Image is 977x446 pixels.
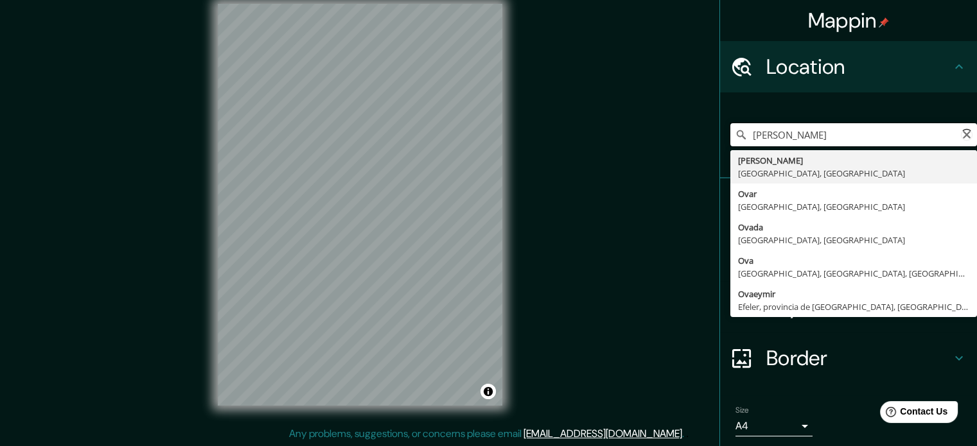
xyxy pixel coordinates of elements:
div: Layout [720,281,977,332]
div: [GEOGRAPHIC_DATA], [GEOGRAPHIC_DATA] [738,234,969,246]
h4: Layout [766,294,951,320]
h4: Mappin [808,8,890,33]
div: Ova [738,254,969,267]
img: pin-icon.png [879,17,889,28]
div: A4 [735,416,813,436]
div: Location [720,41,977,92]
div: Pins [720,178,977,230]
button: Toggle attribution [480,384,496,399]
h4: Border [766,345,951,371]
div: Efeler, provincia de [GEOGRAPHIC_DATA], [GEOGRAPHIC_DATA] [738,300,969,313]
a: [EMAIL_ADDRESS][DOMAIN_NAME] [524,427,682,440]
div: Ovaeymir [738,287,969,300]
div: [GEOGRAPHIC_DATA], [GEOGRAPHIC_DATA], [GEOGRAPHIC_DATA] [738,267,969,280]
label: Size [735,405,749,416]
canvas: Map [218,4,502,406]
div: Ovada [738,221,969,234]
input: Pick your city or area [730,123,977,146]
div: Border [720,332,977,384]
h4: Location [766,54,951,80]
div: Ovar [738,187,969,200]
div: [GEOGRAPHIC_DATA], [GEOGRAPHIC_DATA] [738,167,969,180]
div: [GEOGRAPHIC_DATA], [GEOGRAPHIC_DATA] [738,200,969,213]
div: . [686,426,689,442]
p: Any problems, suggestions, or concerns please email . [289,426,684,442]
div: [PERSON_NAME] [738,154,969,167]
div: Style [720,230,977,281]
iframe: Help widget launcher [863,396,963,432]
div: . [684,426,686,442]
